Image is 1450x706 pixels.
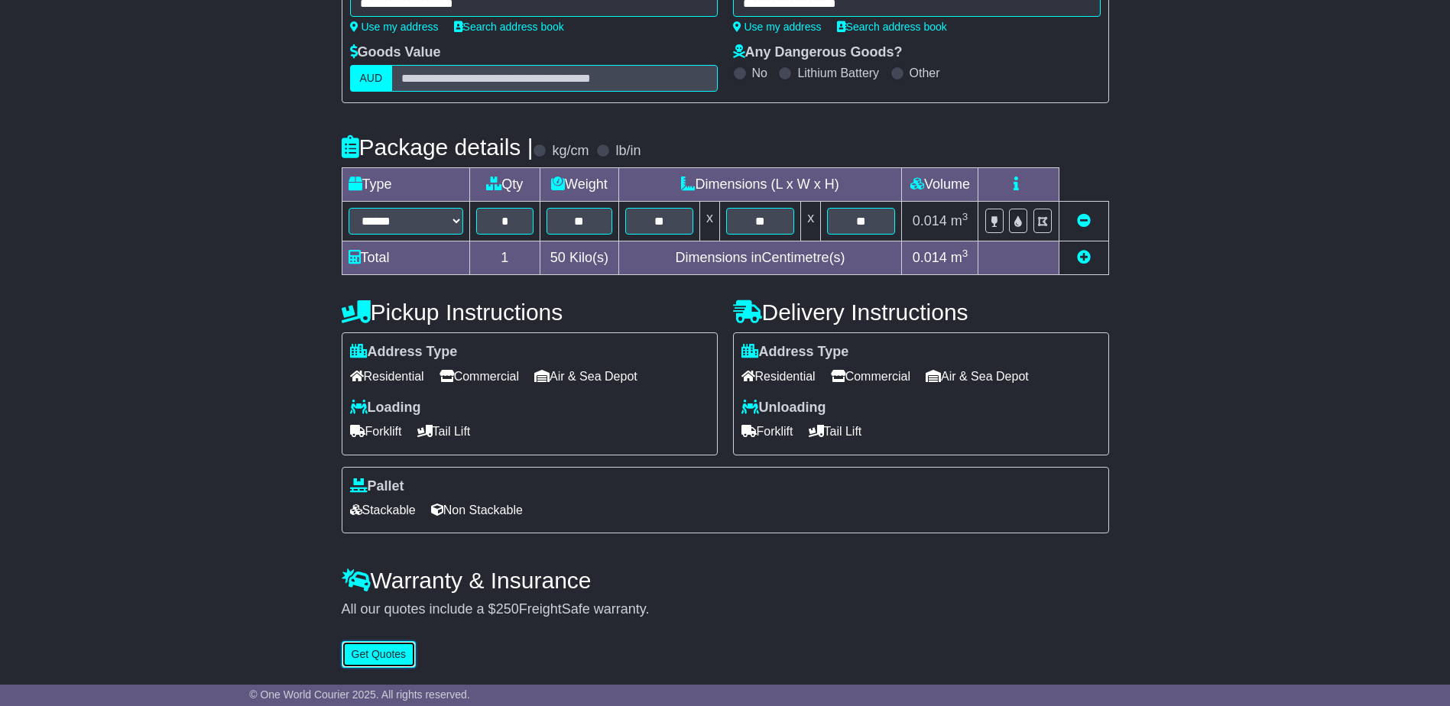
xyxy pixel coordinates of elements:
label: lb/in [615,143,641,160]
span: Stackable [350,498,416,522]
sup: 3 [962,211,968,222]
h4: Delivery Instructions [733,300,1109,325]
span: Commercial [831,364,910,388]
span: Forklift [741,419,793,443]
label: Address Type [741,344,849,361]
td: x [699,202,719,241]
td: Kilo(s) [540,241,619,275]
h4: Package details | [342,134,534,160]
span: © One World Courier 2025. All rights reserved. [249,688,470,701]
span: Commercial [440,364,519,388]
a: Use my address [350,21,439,33]
td: Qty [469,168,540,202]
span: Air & Sea Depot [534,364,637,388]
a: Search address book [837,21,947,33]
h4: Pickup Instructions [342,300,718,325]
a: Search address book [454,21,564,33]
span: m [951,250,968,265]
label: Address Type [350,344,458,361]
td: Type [342,168,469,202]
label: Pallet [350,478,404,495]
button: Get Quotes [342,641,417,668]
td: x [801,202,821,241]
span: Residential [350,364,424,388]
a: Add new item [1077,250,1091,265]
span: 0.014 [913,213,947,228]
td: 1 [469,241,540,275]
td: Total [342,241,469,275]
h4: Warranty & Insurance [342,568,1109,593]
div: All our quotes include a $ FreightSafe warranty. [342,601,1109,618]
td: Weight [540,168,619,202]
sup: 3 [962,248,968,259]
span: Forklift [350,419,402,443]
label: AUD [350,65,393,92]
label: kg/cm [552,143,589,160]
label: Lithium Battery [797,66,879,80]
td: Dimensions in Centimetre(s) [618,241,902,275]
span: Residential [741,364,816,388]
label: Any Dangerous Goods? [733,44,903,61]
label: Goods Value [350,44,441,61]
span: 50 [550,250,566,265]
a: Use my address [733,21,822,33]
label: Unloading [741,400,826,416]
span: 250 [496,601,519,617]
label: Other [910,66,940,80]
span: Tail Lift [417,419,471,443]
a: Remove this item [1077,213,1091,228]
label: No [752,66,767,80]
span: 0.014 [913,250,947,265]
span: Non Stackable [431,498,523,522]
span: Air & Sea Depot [926,364,1029,388]
td: Dimensions (L x W x H) [618,168,902,202]
span: Tail Lift [809,419,862,443]
span: m [951,213,968,228]
td: Volume [902,168,978,202]
label: Loading [350,400,421,416]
